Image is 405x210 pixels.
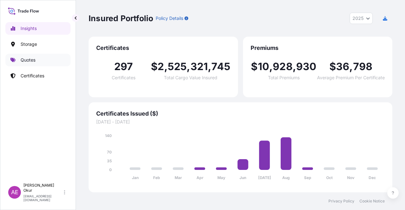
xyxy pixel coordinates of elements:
a: Certificates [5,69,71,82]
span: , [187,62,190,72]
span: Certificates [96,44,230,52]
span: 321 [190,62,208,72]
span: Total Cargo Value Insured [164,75,217,80]
span: 928 [273,62,293,72]
a: Cookie Notice [359,199,385,204]
tspan: 0 [109,167,112,172]
tspan: May [217,175,226,180]
span: , [164,62,168,72]
span: , [208,62,211,72]
span: Certificates Issued ($) [96,110,385,117]
p: Certificates [21,73,44,79]
p: Policy Details [156,15,183,21]
span: 745 [211,62,230,72]
span: , [269,62,273,72]
span: , [349,62,353,72]
button: Year Selector [350,13,373,24]
tspan: Feb [153,175,160,180]
tspan: 35 [107,159,112,163]
span: 2 [158,62,164,72]
span: 36 [336,62,349,72]
span: [DATE] - [DATE] [96,119,385,125]
span: 798 [353,62,373,72]
span: Certificates [112,75,135,80]
tspan: [DATE] [258,175,271,180]
p: [PERSON_NAME] Okur [23,183,63,193]
span: 10 [258,62,269,72]
p: Insured Portfolio [89,13,153,23]
span: $ [151,62,158,72]
a: Privacy Policy [328,199,354,204]
span: AE [11,189,18,195]
tspan: 70 [107,150,112,154]
span: $ [329,62,336,72]
span: Premiums [251,44,385,52]
span: 2025 [352,15,364,21]
p: [EMAIL_ADDRESS][DOMAIN_NAME] [23,194,63,202]
p: Insights [21,25,37,32]
tspan: Nov [347,175,355,180]
tspan: Oct [326,175,333,180]
tspan: Mar [175,175,182,180]
tspan: Sep [304,175,311,180]
span: Total Premiums [268,75,300,80]
tspan: 140 [105,133,112,138]
tspan: Dec [369,175,376,180]
span: 930 [296,62,317,72]
p: Quotes [21,57,35,63]
tspan: Apr [196,175,203,180]
a: Storage [5,38,71,51]
span: Average Premium Per Certificate [317,75,385,80]
tspan: Aug [282,175,290,180]
tspan: Jun [240,175,246,180]
tspan: Jan [132,175,139,180]
span: $ [251,62,258,72]
span: , [293,62,296,72]
span: 297 [114,62,133,72]
span: 525 [168,62,187,72]
p: Storage [21,41,37,47]
a: Quotes [5,54,71,66]
a: Insights [5,22,71,35]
